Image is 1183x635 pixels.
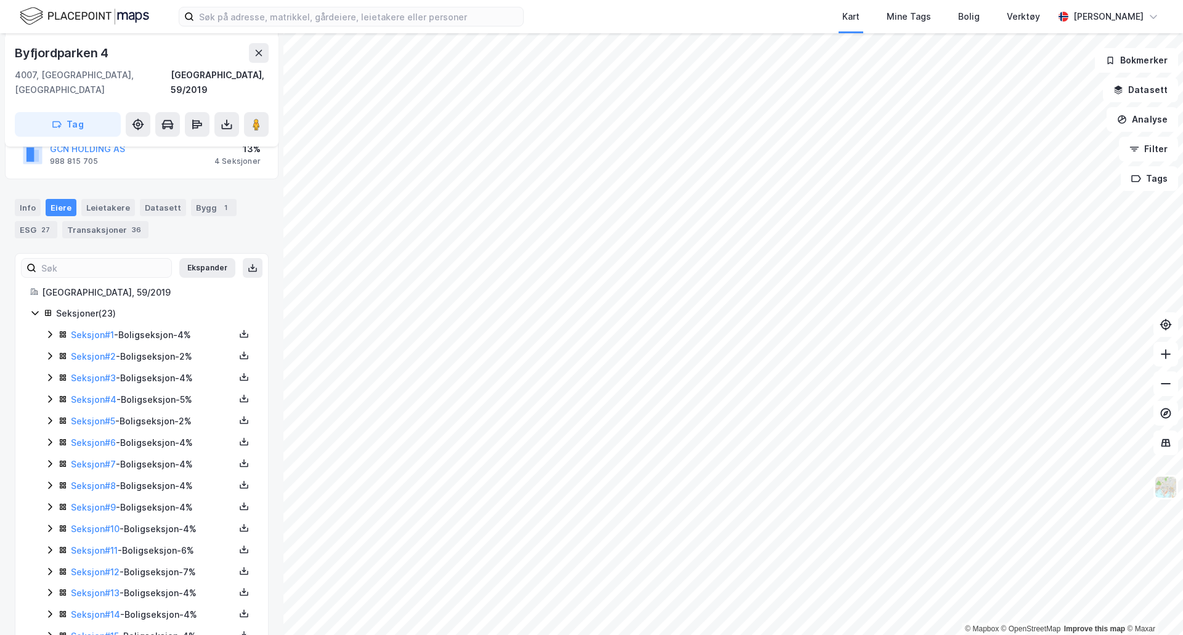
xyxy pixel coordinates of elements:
button: Bokmerker [1095,48,1178,73]
a: Improve this map [1064,625,1125,633]
a: Mapbox [965,625,999,633]
div: - Boligseksjon - 4% [71,586,235,601]
a: Seksjon#2 [71,351,116,362]
div: - Boligseksjon - 4% [71,607,235,622]
div: Eiere [46,199,76,216]
a: Seksjon#8 [71,480,116,491]
div: 1 [219,201,232,214]
div: - Boligseksjon - 5% [71,392,235,407]
div: [GEOGRAPHIC_DATA], 59/2019 [171,68,269,97]
div: - Boligseksjon - 4% [71,371,235,386]
div: Bygg [191,199,237,216]
div: Byfjordparken 4 [15,43,111,63]
div: [PERSON_NAME] [1073,9,1144,24]
div: Leietakere [81,199,135,216]
a: Seksjon#3 [71,373,116,383]
div: - Boligseksjon - 4% [71,500,235,515]
input: Søk på adresse, matrikkel, gårdeiere, leietakere eller personer [194,7,523,26]
div: - Boligseksjon - 7% [71,565,235,580]
a: Seksjon#10 [71,524,120,534]
img: Z [1154,475,1177,499]
div: ESG [15,221,57,238]
a: OpenStreetMap [1001,625,1061,633]
div: - Boligseksjon - 4% [71,479,235,493]
button: Analyse [1107,107,1178,132]
div: 13% [214,142,261,156]
div: Mine Tags [887,9,931,24]
a: Seksjon#13 [71,588,120,598]
a: Seksjon#4 [71,394,116,405]
a: Seksjon#11 [71,545,118,556]
a: Seksjon#9 [71,502,116,512]
div: Seksjoner ( 23 ) [56,306,253,321]
div: 27 [39,224,52,236]
button: Tags [1121,166,1178,191]
div: Info [15,199,41,216]
div: - Boligseksjon - 2% [71,349,235,364]
button: Datasett [1103,78,1178,102]
div: Kart [842,9,860,24]
div: 4007, [GEOGRAPHIC_DATA], [GEOGRAPHIC_DATA] [15,68,171,97]
a: Seksjon#6 [71,437,116,448]
div: - Boligseksjon - 2% [71,414,235,429]
button: Filter [1119,137,1178,161]
a: Seksjon#7 [71,459,116,469]
div: Transaksjoner [62,221,148,238]
div: 4 Seksjoner [214,156,261,166]
input: Søk [36,259,171,277]
iframe: Chat Widget [1121,576,1183,635]
div: - Boligseksjon - 4% [71,435,235,450]
div: 988 815 705 [50,156,98,166]
a: Seksjon#5 [71,416,115,426]
a: Seksjon#14 [71,609,120,620]
div: Kontrollprogram for chat [1121,576,1183,635]
a: Seksjon#12 [71,567,120,577]
div: [GEOGRAPHIC_DATA], 59/2019 [42,285,253,300]
a: Seksjon#1 [71,330,114,340]
div: - Boligseksjon - 4% [71,328,235,342]
button: Ekspander [179,258,235,278]
div: Verktøy [1007,9,1040,24]
img: logo.f888ab2527a4732fd821a326f86c7f29.svg [20,6,149,27]
div: 36 [129,224,144,236]
div: Datasett [140,199,186,216]
div: - Boligseksjon - 4% [71,457,235,472]
div: Bolig [958,9,980,24]
div: - Boligseksjon - 4% [71,522,235,536]
button: Tag [15,112,121,137]
div: - Boligseksjon - 6% [71,543,235,558]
